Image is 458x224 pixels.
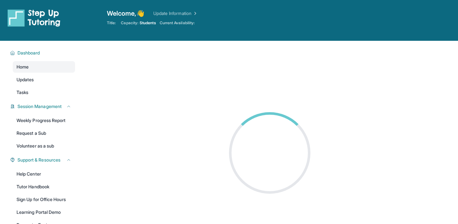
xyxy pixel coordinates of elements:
[107,9,144,18] span: Welcome, 👋
[140,20,156,25] span: Students
[13,115,75,126] a: Weekly Progress Report
[13,194,75,205] a: Sign Up for Office Hours
[15,50,71,56] button: Dashboard
[121,20,138,25] span: Capacity:
[107,20,116,25] span: Title:
[153,10,198,17] a: Update Information
[8,9,60,27] img: logo
[17,76,34,83] span: Updates
[15,103,71,110] button: Session Management
[13,74,75,85] a: Updates
[13,168,75,180] a: Help Center
[17,50,40,56] span: Dashboard
[191,10,198,17] img: Chevron Right
[13,127,75,139] a: Request a Sub
[17,103,62,110] span: Session Management
[13,206,75,218] a: Learning Portal Demo
[15,157,71,163] button: Support & Resources
[160,20,195,25] span: Current Availability:
[17,157,60,163] span: Support & Resources
[17,64,29,70] span: Home
[13,140,75,152] a: Volunteer as a sub
[13,61,75,73] a: Home
[13,181,75,192] a: Tutor Handbook
[13,87,75,98] a: Tasks
[17,89,28,96] span: Tasks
